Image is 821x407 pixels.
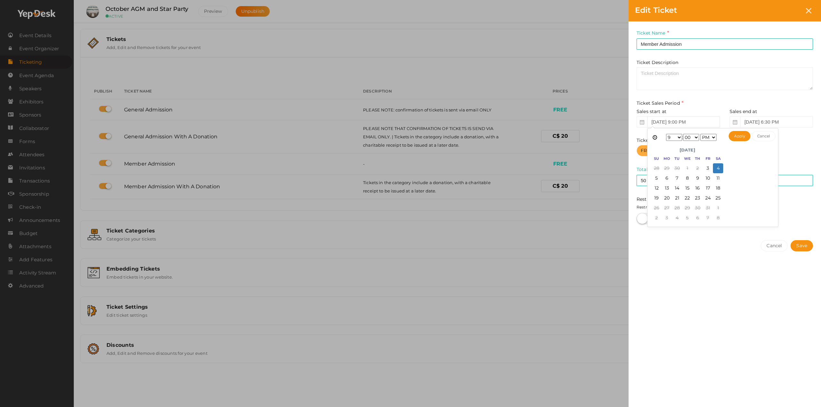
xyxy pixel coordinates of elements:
td: 28 [651,163,662,173]
td: 10 [703,173,713,183]
td: 29 [662,163,672,173]
td: 24 [703,193,713,203]
th: [DATE] [662,145,713,155]
td: 22 [682,193,692,203]
td: 29 [682,203,692,213]
td: 16 [692,183,703,193]
td: 17 [703,183,713,193]
td: 7 [672,173,682,183]
label: Sales start at [637,108,666,115]
td: 12 [651,183,662,193]
td: 26 [651,203,662,213]
label: Ticket Name [637,29,669,37]
button: Cancel [761,240,788,251]
td: 6 [692,213,703,223]
label: Ticket Sales Period [637,100,683,107]
td: 28 [672,203,682,213]
th: Su [651,155,662,163]
td: 3 [662,213,672,223]
label: Total Availability [637,166,678,173]
td: 3 [703,163,713,173]
td: 8 [682,173,692,183]
button: Save [791,240,813,251]
th: Mo [662,155,672,163]
th: Th [692,155,703,163]
th: We [682,155,692,163]
td: 1 [682,163,692,173]
label: Ticket Type [637,137,663,143]
td: 6 [662,173,672,183]
small: Restricts purchase of this ticket to Organization members. [637,205,751,209]
input: Availability [637,175,813,186]
td: 21 [672,193,682,203]
td: 13 [662,183,672,193]
button: Cancel [752,131,776,141]
td: 2 [692,163,703,173]
td: 9 [692,173,703,183]
td: 23 [692,193,703,203]
td: 4 [713,163,723,173]
td: 30 [672,163,682,173]
label: Restricted to [637,196,723,202]
td: 7 [703,213,713,223]
td: 14 [672,183,682,193]
td: 25 [713,193,723,203]
td: 8 [713,213,723,223]
td: 18 [713,183,723,193]
td: 27 [662,203,672,213]
td: 2 [651,213,662,223]
span: Edit Ticket [635,5,677,15]
label: Ticket Description [637,59,679,66]
td: 4 [672,213,682,223]
div: : [659,133,724,142]
td: 11 [713,173,723,183]
td: 15 [682,183,692,193]
td: 5 [651,173,662,183]
td: 1 [713,203,723,213]
button: Apply [729,131,751,141]
th: Tu [672,155,682,163]
td: 19 [651,193,662,203]
th: Sa [713,155,723,163]
input: Ticket Name [637,38,813,50]
label: Sales end at [730,108,757,115]
td: 20 [662,193,672,203]
td: 31 [703,203,713,213]
th: Fr [703,155,713,163]
td: 30 [692,203,703,213]
td: 5 [682,213,692,223]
